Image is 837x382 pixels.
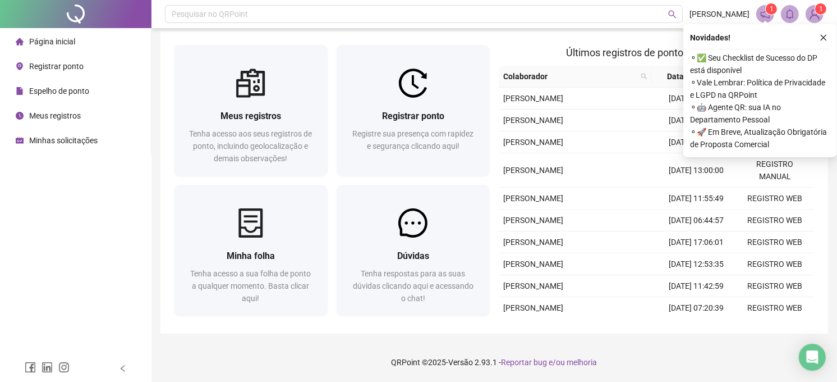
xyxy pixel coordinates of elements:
[657,231,736,253] td: [DATE] 17:06:01
[690,52,830,76] span: ⚬ ✅ Seu Checklist de Sucesso do DP está disponível
[668,10,677,19] span: search
[652,66,729,88] th: Data/Hora
[689,8,749,20] span: [PERSON_NAME]
[25,362,36,373] span: facebook
[227,251,275,261] span: Minha folha
[735,297,815,319] td: REGISTRO WEB
[641,73,647,80] span: search
[735,253,815,275] td: REGISTRO WEB
[657,188,736,210] td: [DATE] 11:55:49
[220,111,281,121] span: Meus registros
[151,343,837,382] footer: QRPoint © 2025 - 2.93.1 -
[16,137,24,144] span: schedule
[656,70,715,83] span: Data/Hora
[16,112,24,120] span: clock-circle
[29,62,84,71] span: Registrar ponto
[503,194,563,203] span: [PERSON_NAME]
[799,344,826,371] div: Open Intercom Messenger
[16,62,24,70] span: environment
[337,185,490,316] a: DúvidasTenha respostas para as suas dúvidas clicando aqui e acessando o chat!
[503,260,563,269] span: [PERSON_NAME]
[503,116,563,125] span: [PERSON_NAME]
[352,129,473,151] span: Registre sua presença com rapidez e segurança clicando aqui!
[174,45,328,176] a: Meus registrosTenha acesso aos seus registros de ponto, incluindo geolocalização e demais observa...
[690,126,830,151] span: ⚬ 🚀 Em Breve, Atualização Obrigatória de Proposta Comercial
[503,281,563,290] span: [PERSON_NAME]
[502,358,597,367] span: Reportar bug e/ou melhoria
[503,216,563,225] span: [PERSON_NAME]
[760,9,770,19] span: notification
[503,166,563,175] span: [PERSON_NAME]
[16,87,24,95] span: file
[735,231,815,253] td: REGISTRO WEB
[735,188,815,210] td: REGISTRO WEB
[58,362,70,373] span: instagram
[503,94,563,103] span: [PERSON_NAME]
[503,303,563,312] span: [PERSON_NAME]
[690,76,830,101] span: ⚬ Vale Lembrar: Política de Privacidade e LGPD na QRPoint
[174,185,328,316] a: Minha folhaTenha acesso a sua folha de ponto a qualquer momento. Basta clicar aqui!
[29,111,81,120] span: Meus registros
[820,34,827,42] span: close
[42,362,53,373] span: linkedin
[397,251,429,261] span: Dúvidas
[503,70,636,83] span: Colaborador
[735,275,815,297] td: REGISTRO WEB
[815,3,826,15] sup: Atualize o seu contato no menu Meus Dados
[337,45,490,176] a: Registrar pontoRegistre sua presença com rapidez e segurança clicando aqui!
[29,87,89,95] span: Espelho de ponto
[119,365,127,372] span: left
[190,269,311,303] span: Tenha acesso a sua folha de ponto a qualquer momento. Basta clicar aqui!
[353,269,473,303] span: Tenha respostas para as suas dúvidas clicando aqui e acessando o chat!
[819,5,823,13] span: 1
[735,153,815,188] td: REGISTRO MANUAL
[29,37,75,46] span: Página inicial
[770,5,774,13] span: 1
[785,9,795,19] span: bell
[657,88,736,110] td: [DATE] 11:58:31
[806,6,823,22] img: 83526
[503,238,563,247] span: [PERSON_NAME]
[189,129,312,163] span: Tenha acesso aos seus registros de ponto, incluindo geolocalização e demais observações!
[690,101,830,126] span: ⚬ 🤖 Agente QR: sua IA no Departamento Pessoal
[638,68,650,85] span: search
[566,47,747,58] span: Últimos registros de ponto sincronizados
[657,253,736,275] td: [DATE] 12:53:35
[766,3,777,15] sup: 1
[690,31,730,44] span: Novidades !
[657,131,736,153] td: [DATE] 17:03:33
[657,297,736,319] td: [DATE] 07:20:39
[16,38,24,46] span: home
[657,275,736,297] td: [DATE] 11:42:59
[382,111,444,121] span: Registrar ponto
[657,153,736,188] td: [DATE] 13:00:00
[449,358,473,367] span: Versão
[657,110,736,131] td: [DATE] 06:54:40
[735,210,815,231] td: REGISTRO WEB
[657,210,736,231] td: [DATE] 06:44:57
[29,136,98,145] span: Minhas solicitações
[503,138,563,147] span: [PERSON_NAME]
